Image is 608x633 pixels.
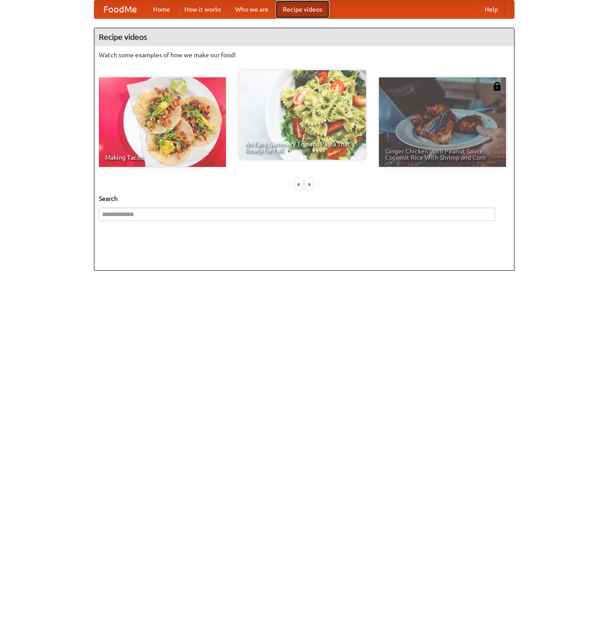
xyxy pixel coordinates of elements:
div: » [305,178,313,190]
a: FoodMe [94,0,146,18]
a: Who we are [228,0,276,18]
a: Home [146,0,177,18]
h5: Search [99,194,510,203]
span: Making Tacos [105,154,220,161]
img: 483408.png [493,82,502,91]
div: « [295,178,303,190]
a: Recipe videos [276,0,329,18]
a: Help [477,0,505,18]
a: Making Tacos [99,77,226,167]
h4: Recipe videos [94,28,514,46]
a: An Easy, Summery Tomato Pasta That's Ready for Fall [239,70,366,160]
a: How it works [177,0,228,18]
p: Watch some examples of how we make our food! [99,51,510,59]
span: An Easy, Summery Tomato Pasta That's Ready for Fall [245,141,360,153]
